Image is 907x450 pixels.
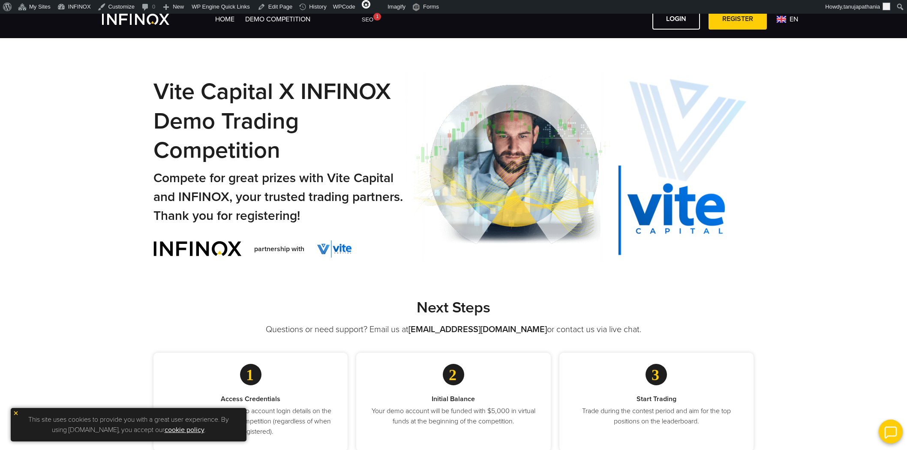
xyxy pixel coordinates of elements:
a: LOGIN [652,9,700,30]
span: en [786,14,802,24]
img: open convrs live chat [879,420,903,444]
a: cookie policy [165,426,204,434]
p: Your demo account will be funded with $5,000 in virtual funds at the beginning of the competition. [370,406,537,426]
p: Questions or need support? Email us at or contact us via live chat. [186,324,721,336]
a: [EMAIL_ADDRESS][DOMAIN_NAME] [408,324,547,335]
a: Demo Competition [245,15,310,24]
span: SEO [362,16,373,23]
small: Vite Capital x INFINOX Demo Trading Competition [153,78,391,164]
img: yellow close icon [13,410,19,416]
p: Trade during the contest period and aim for the top positions on the leaderboard. [573,406,740,426]
a: REGISTER [709,9,767,30]
strong: Initial Balance [432,395,475,403]
p: This site uses cookies to provide you with a great user experience. By using [DOMAIN_NAME], you a... [15,412,242,437]
strong: Access Credentials [221,395,280,403]
small: Compete for great prizes with Vite Capital and INFINOX, your trusted trading partners. Thank you ... [153,170,403,224]
strong: Start Trading [637,395,676,403]
h2: Next Steps [153,298,754,317]
div: 1 [373,13,381,21]
span: partnership with [254,244,304,254]
a: Home [215,15,234,24]
p: You will receive your demo account login details on the official start date of the competition (r... [167,406,334,437]
span: tanujapathania [844,3,880,10]
a: INFINOX Vite [102,14,189,25]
